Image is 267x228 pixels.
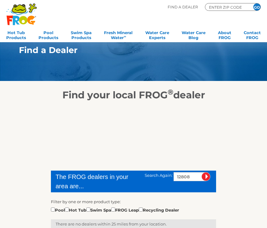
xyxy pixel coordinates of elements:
[218,28,231,41] a: AboutFROG
[145,28,169,41] a: Water CareExperts
[145,173,173,178] span: Search Again:
[51,199,121,205] label: Filter by one or more product type:
[201,172,210,181] input: Submit
[19,45,233,55] h1: Find a Dealer
[208,4,246,10] input: Zip Code Form
[253,3,260,11] input: GO
[71,28,92,41] a: Swim SpaProducts
[182,28,206,41] a: Water CareBlog
[6,28,26,41] a: Hot TubProducts
[38,28,58,41] a: PoolProducts
[104,28,133,41] a: Fresh MineralWater∞
[244,28,261,41] a: ContactFROG
[56,221,211,227] p: There are no dealers within 25 miles from your location.
[168,87,173,96] sup: ®
[10,89,257,101] h2: Find your local FROG dealer
[124,35,126,38] sup: ∞
[168,3,198,11] p: Find A Dealer
[51,206,179,213] div: Pool Hot Tub Swim Spa FROG Leap Recycling Dealer
[56,172,136,191] div: The FROG dealers in your area are...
